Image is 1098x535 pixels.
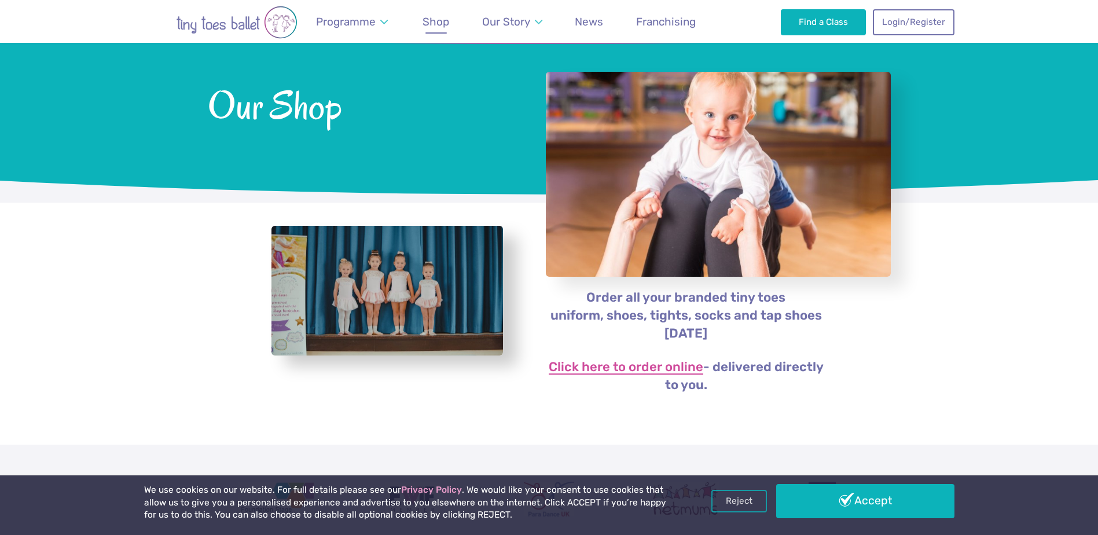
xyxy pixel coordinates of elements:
[711,490,767,512] a: Reject
[549,361,703,375] a: Click here to order online
[636,15,696,28] span: Franchising
[545,289,827,343] p: Order all your branded tiny toes uniform, shoes, tights, socks and tap shoes [DATE]
[631,8,702,35] a: Franchising
[423,15,449,28] span: Shop
[208,80,515,127] span: Our Shop
[776,484,954,518] a: Accept
[417,8,455,35] a: Shop
[873,9,954,35] a: Login/Register
[271,226,503,356] a: View full-size image
[311,8,394,35] a: Programme
[575,15,603,28] span: News
[144,484,671,522] p: We use cookies on our website. For full details please see our . We would like your consent to us...
[482,15,530,28] span: Our Story
[316,15,376,28] span: Programme
[401,485,462,495] a: Privacy Policy
[570,8,609,35] a: News
[476,8,548,35] a: Our Story
[781,9,866,35] a: Find a Class
[545,358,827,394] p: - delivered directly to you.
[144,6,329,39] img: tiny toes ballet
